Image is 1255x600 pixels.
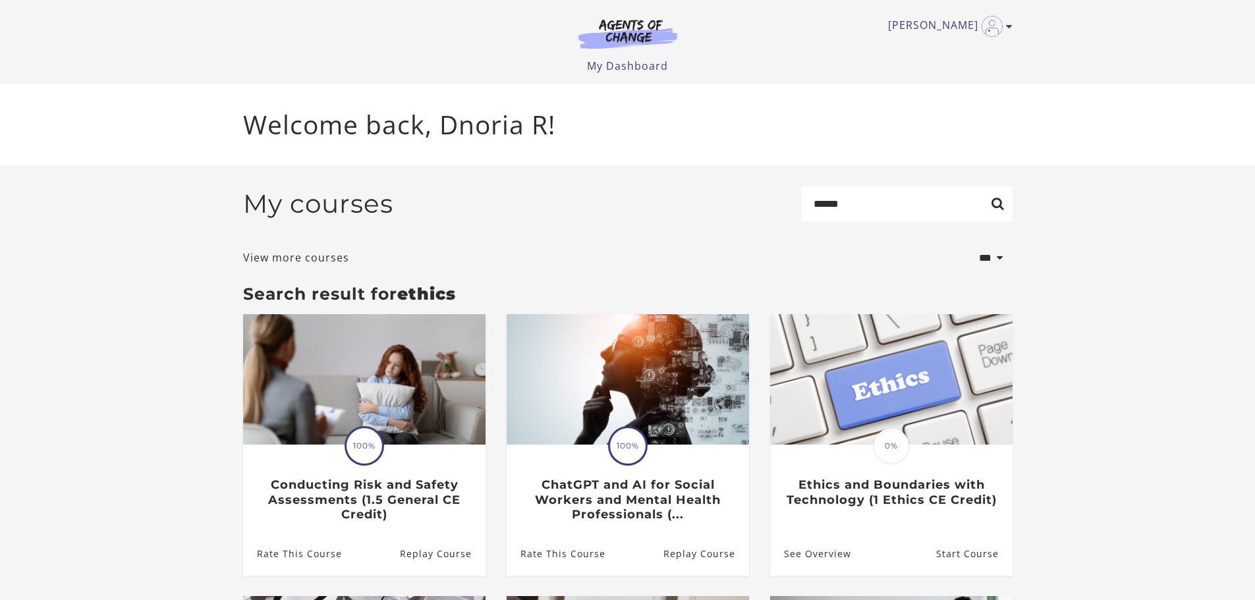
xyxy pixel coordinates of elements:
[243,105,1013,144] p: Welcome back, Dnoria R!
[784,477,998,507] h3: Ethics and Boundaries with Technology (1 Ethics CE Credit)
[610,428,646,464] span: 100%
[565,18,691,49] img: Agents of Change Logo
[243,532,342,575] a: Conducting Risk and Safety Assessments (1.5 General CE Credit): Rate This Course
[243,284,1013,304] h3: Search result for
[243,188,393,219] h2: My courses
[347,428,382,464] span: 100%
[874,428,909,464] span: 0%
[587,59,668,73] a: My Dashboard
[520,477,735,522] h3: ChatGPT and AI for Social Workers and Mental Health Professionals (...
[888,16,1006,37] a: Toggle menu
[663,532,748,575] a: ChatGPT and AI for Social Workers and Mental Health Professionals (...: Resume Course
[935,532,1012,575] a: Ethics and Boundaries with Technology (1 Ethics CE Credit): Resume Course
[397,284,456,304] strong: ethics
[399,532,485,575] a: Conducting Risk and Safety Assessments (1.5 General CE Credit): Resume Course
[507,532,605,575] a: ChatGPT and AI for Social Workers and Mental Health Professionals (...: Rate This Course
[257,477,471,522] h3: Conducting Risk and Safety Assessments (1.5 General CE Credit)
[243,250,349,265] a: View more courses
[770,532,851,575] a: Ethics and Boundaries with Technology (1 Ethics CE Credit): See Overview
